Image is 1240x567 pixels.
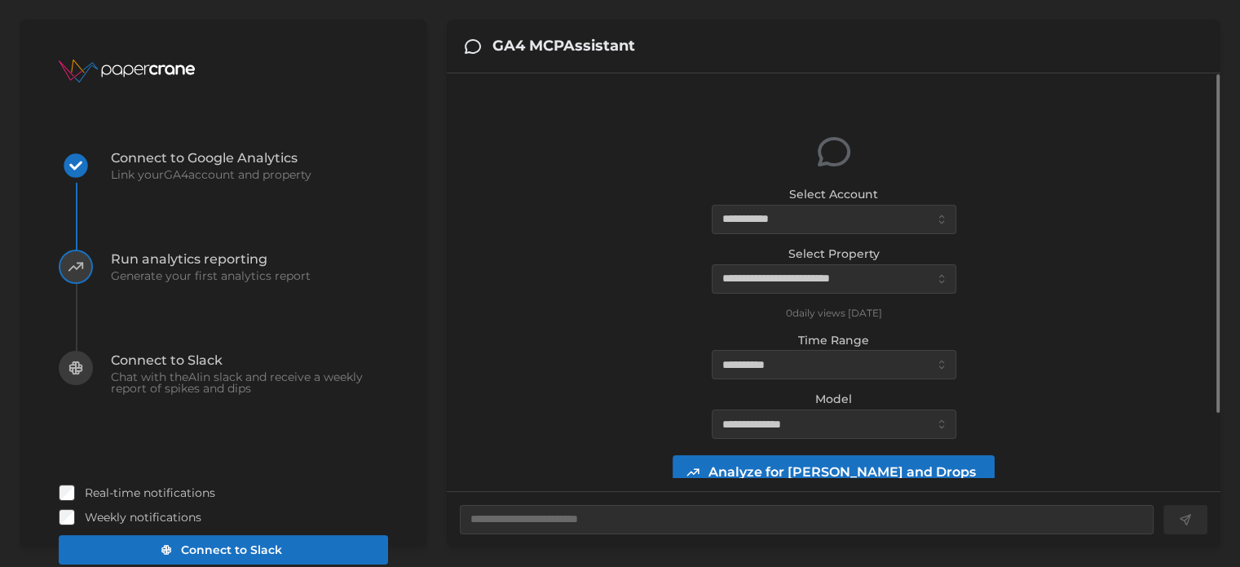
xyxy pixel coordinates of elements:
[712,307,956,321] p: 0 daily views [DATE]
[59,148,311,250] button: Connect to Google AnalyticsLink yourGA4account and property
[789,186,878,204] label: Select Account
[111,253,311,266] span: Run analytics reporting
[75,485,215,501] label: Real-time notifications
[59,535,388,565] button: Connect to Slack
[788,246,880,264] label: Select Property
[798,332,869,350] label: Time Range
[529,37,563,55] mark: MCP
[492,36,635,56] h3: Assistant
[164,167,188,182] mark: GA4
[75,509,201,525] label: Weekly notifications
[181,536,282,564] span: Connect to Slack
[111,371,388,394] span: Chat with the in slack and receive a weekly report of spikes and dips
[59,250,311,351] button: Run analytics reportingGenerate your first analytics report
[111,354,388,367] span: Connect to Slack
[815,391,852,409] label: Model
[673,455,995,489] button: Analyze for [PERSON_NAME] and Drops
[708,456,976,489] span: Analyze for [PERSON_NAME] and Drops
[59,351,388,452] button: Connect to SlackChat with theAIin slack and receive a weekly report of spikes and dips
[111,270,311,281] span: Generate your first analytics report
[111,152,311,165] span: Connect to Google Analytics
[492,37,525,55] mark: GA4
[111,169,311,180] span: Link your account and property
[188,370,200,384] mark: AI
